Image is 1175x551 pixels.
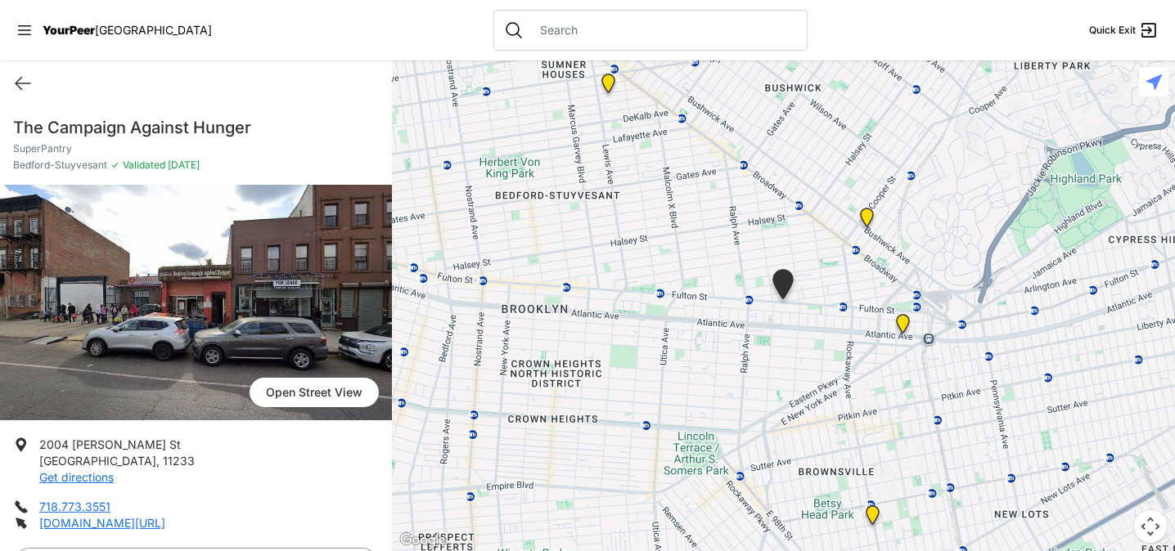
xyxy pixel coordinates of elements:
[13,142,379,155] p: SuperPantry
[95,23,212,37] span: [GEOGRAPHIC_DATA]
[396,530,450,551] img: Google
[13,116,379,139] h1: The Campaign Against Hunger
[43,25,212,35] a: YourPeer[GEOGRAPHIC_DATA]
[1089,20,1159,40] a: Quick Exit
[39,516,165,530] a: [DOMAIN_NAME][URL]
[43,23,95,37] span: YourPeer
[39,454,156,468] span: [GEOGRAPHIC_DATA]
[39,437,181,451] span: 2004 [PERSON_NAME] St
[1134,510,1167,543] button: Map camera controls
[13,159,107,172] span: Bedford-Stuyvesant
[123,159,165,171] span: Validated
[862,505,883,531] div: Brooklyn DYCD Youth Drop-in Center
[893,314,913,340] div: The Gathering Place Drop-in Center
[530,22,797,38] input: Search
[163,454,195,468] span: 11233
[165,159,200,171] span: [DATE]
[39,470,114,484] a: Get directions
[1089,24,1136,37] span: Quick Exit
[769,269,797,306] div: SuperPantry
[598,74,619,100] div: Location of CCBQ, Brooklyn
[396,530,450,551] a: Open this area in Google Maps (opens a new window)
[250,378,379,407] span: Open Street View
[39,499,110,513] a: 718.773.3551
[110,159,119,172] span: ✓
[156,454,160,468] span: ,
[857,208,877,234] div: Bushwick/North Brooklyn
